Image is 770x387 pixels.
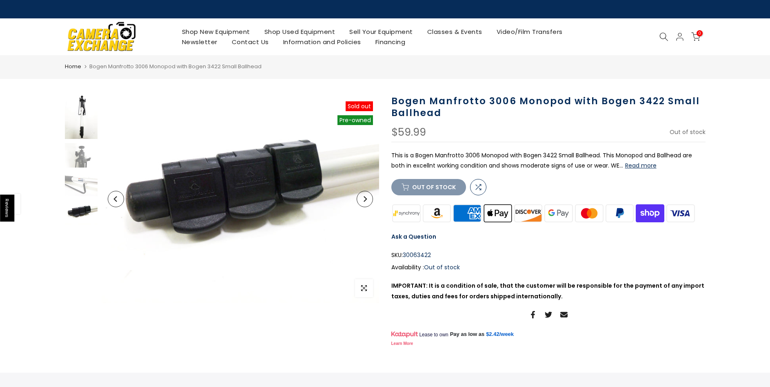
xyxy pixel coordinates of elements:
img: american express [452,204,483,224]
img: shopify pay [635,204,666,224]
a: Share on Facebook [529,310,537,320]
a: Share on Email [560,310,568,320]
strong: IMPORTANT: It is a condition of sale, that the customer will be responsible for the payment of an... [391,282,704,300]
span: Pay as low as [450,331,485,338]
span: Out of stock [670,128,706,136]
span: 30063422 [403,250,431,260]
button: Next [357,191,373,207]
a: Sell Your Equipment [342,27,420,37]
a: Newsletter [175,37,224,47]
img: google pay [544,204,574,224]
a: Shop New Equipment [175,27,257,37]
a: Financing [368,37,413,47]
div: SKU: [391,250,706,260]
span: 0 [697,30,703,36]
span: Out of stock [424,263,460,271]
a: Contact Us [224,37,276,47]
button: Read more [625,162,657,169]
img: visa [665,204,696,224]
h1: Bogen Manfrotto 3006 Monopod with Bogen 3422 Small Ballhead [391,95,706,119]
span: Bogen Manfrotto 3006 Monopod with Bogen 3422 Small Ballhead [89,63,262,70]
img: master [574,204,604,224]
img: Bogen Manfrotto 3006 Monopod with Bogen 3422 Small Ballhead Tripods, Monopods, Heads and Accessor... [102,95,379,304]
img: Bogen Manfrotto 3006 Monopod with Bogen 3422 Small Ballhead Tripods, Monopods, Heads and Accessor... [65,143,98,168]
a: Learn More [391,341,413,346]
a: 0 [691,32,700,41]
img: amazon payments [422,204,452,224]
a: Information and Policies [276,37,368,47]
div: Availability : [391,262,706,273]
a: Classes & Events [420,27,489,37]
a: Shop Used Equipment [257,27,342,37]
img: synchrony [391,204,422,224]
a: Ask a Question [391,233,436,241]
a: $2.42/week [486,331,514,338]
img: discover [513,204,544,224]
img: apple pay [482,204,513,224]
span: Lease to own [419,331,448,338]
div: $59.99 [391,127,426,138]
p: This is a Bogen Manfrotto 3006 Monopod with Bogen 3422 Small Ballhead. This Monopod and Ballhead ... [391,150,706,171]
a: Share on Twitter [545,310,552,320]
img: paypal [604,204,635,224]
a: Home [65,63,81,71]
img: Bogen Manfrotto 3006 Monopod with Bogen 3422 Small Ballhead Tripods, Monopods, Heads and Accessor... [65,172,98,196]
button: Previous [108,191,124,207]
img: Bogen Manfrotto 3006 Monopod with Bogen 3422 Small Ballhead Tripods, Monopods, Heads and Accessor... [65,95,98,139]
img: Bogen Manfrotto 3006 Monopod with Bogen 3422 Small Ballhead Tripods, Monopods, Heads and Accessor... [65,200,98,225]
a: Video/Film Transfers [489,27,570,37]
